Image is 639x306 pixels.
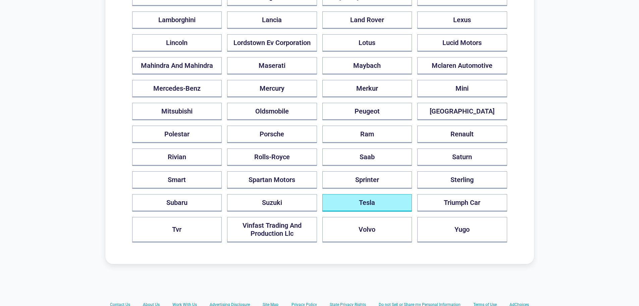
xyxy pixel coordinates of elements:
[132,148,222,166] button: Rivian
[322,103,412,120] button: Peugeot
[227,217,317,243] button: Vinfast Trading And Production Llc
[227,148,317,166] button: Rolls-Royce
[227,126,317,143] button: Porsche
[132,103,222,120] button: Mitsubishi
[227,103,317,120] button: Oldsmobile
[417,171,507,189] button: Sterling
[227,171,317,189] button: Spartan Motors
[132,80,222,97] button: Mercedes-Benz
[322,126,412,143] button: Ram
[132,217,222,243] button: Tvr
[322,194,412,212] button: Tesla
[322,80,412,97] button: Merkur
[227,57,317,75] button: Maserati
[322,57,412,75] button: Maybach
[132,171,222,189] button: Smart
[417,103,507,120] button: [GEOGRAPHIC_DATA]
[417,194,507,212] button: Triumph Car
[227,11,317,29] button: Lancia
[132,11,222,29] button: Lamborghini
[227,34,317,52] button: Lordstown Ev Corporation
[417,217,507,243] button: Yugo
[322,217,412,243] button: Volvo
[132,126,222,143] button: Polestar
[417,11,507,29] button: Lexus
[322,11,412,29] button: Land Rover
[227,194,317,212] button: Suzuki
[132,34,222,52] button: Lincoln
[417,80,507,97] button: Mini
[322,34,412,52] button: Lotus
[417,148,507,166] button: Saturn
[417,34,507,52] button: Lucid Motors
[417,57,507,75] button: Mclaren Automotive
[322,148,412,166] button: Saab
[132,194,222,212] button: Subaru
[417,126,507,143] button: Renault
[227,80,317,97] button: Mercury
[322,171,412,189] button: Sprinter
[132,57,222,75] button: Mahindra And Mahindra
